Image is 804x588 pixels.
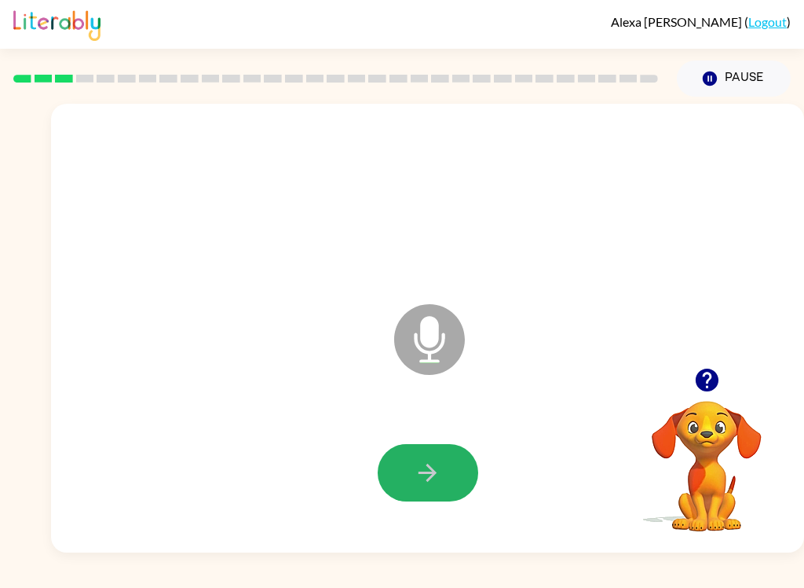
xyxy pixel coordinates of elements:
a: Logout [748,14,787,29]
div: ( ) [611,14,791,29]
img: Literably [13,6,100,41]
span: Alexa [PERSON_NAME] [611,14,744,29]
button: Pause [677,61,791,97]
video: Your browser must support playing .mp4 files to use Literably. Please try using another browser. [628,377,785,534]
